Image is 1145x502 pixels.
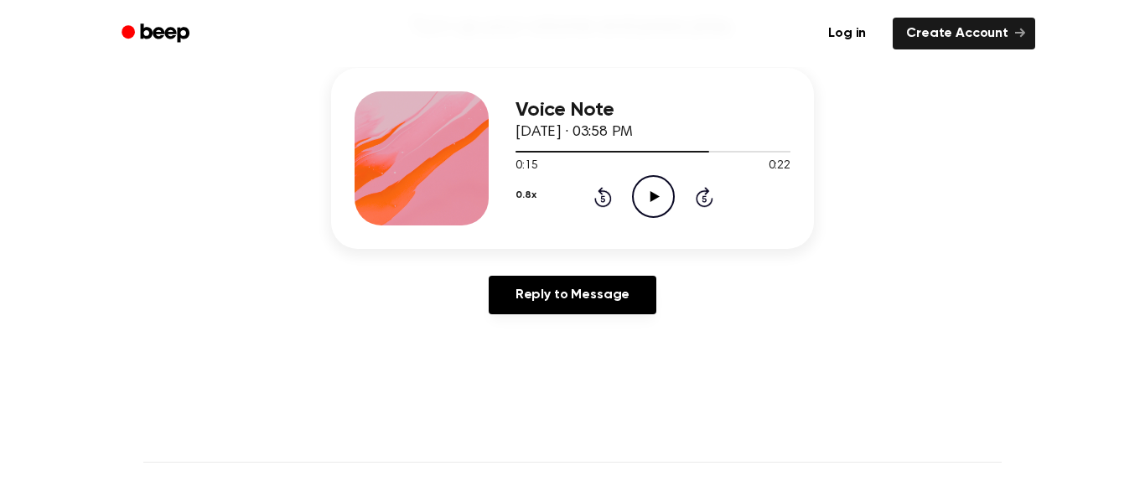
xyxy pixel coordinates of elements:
span: [DATE] · 03:58 PM [516,125,633,140]
h3: Voice Note [516,99,790,122]
a: Reply to Message [489,276,656,314]
span: 0:22 [769,158,790,175]
button: 0.8x [516,181,536,210]
a: Create Account [893,18,1035,49]
span: 0:15 [516,158,537,175]
a: Beep [110,18,205,50]
a: Log in [811,14,883,53]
